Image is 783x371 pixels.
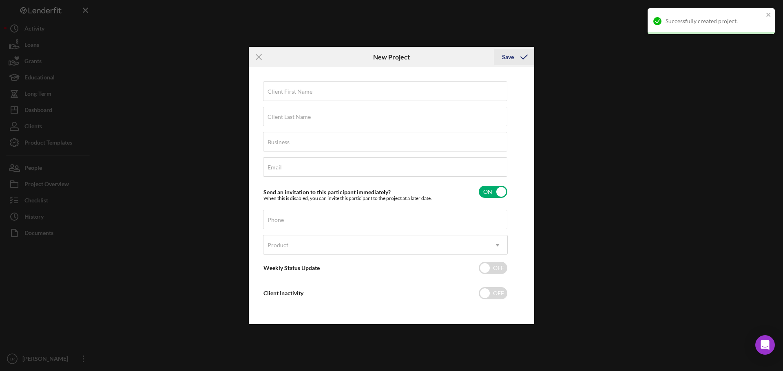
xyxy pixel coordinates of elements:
label: Send an invitation to this participant immediately? [263,189,391,195]
label: Client Inactivity [263,290,303,296]
label: Phone [268,217,284,223]
label: Weekly Status Update [263,264,320,271]
label: Client First Name [268,88,312,95]
div: Save [502,49,514,65]
h6: New Project [373,53,410,61]
button: Save [494,49,534,65]
div: Product [268,242,288,248]
button: close [766,11,772,19]
div: When this is disabled, you can invite this participant to the project at a later date. [263,195,432,201]
label: Email [268,164,282,171]
label: Business [268,139,290,145]
label: Client Last Name [268,114,311,120]
div: Successfully created project. [666,18,763,24]
div: Open Intercom Messenger [755,335,775,355]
